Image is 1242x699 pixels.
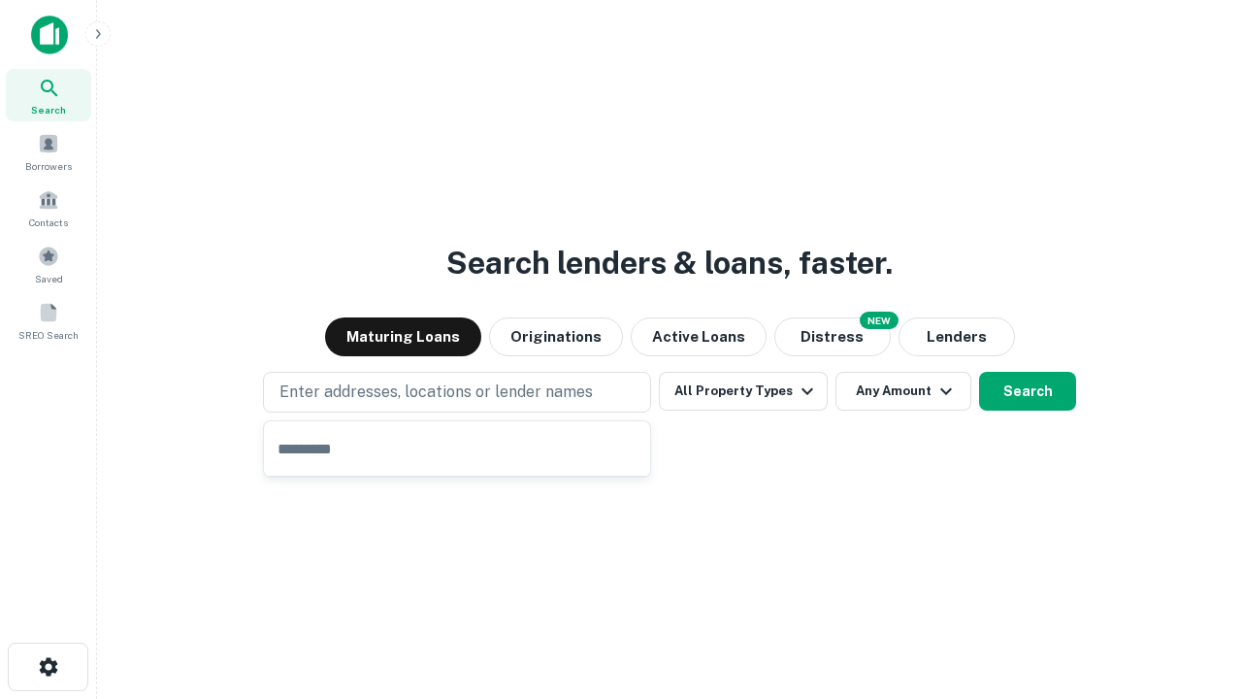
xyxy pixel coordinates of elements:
button: Search [979,372,1076,411]
h3: Search lenders & loans, faster. [446,240,893,286]
button: Maturing Loans [325,317,481,356]
div: NEW [860,312,899,329]
button: Any Amount [835,372,971,411]
button: Lenders [899,317,1015,356]
img: capitalize-icon.png [31,16,68,54]
span: Saved [35,271,63,286]
button: Originations [489,317,623,356]
a: SREO Search [6,294,91,347]
button: Enter addresses, locations or lender names [263,372,651,413]
button: Active Loans [631,317,767,356]
p: Enter addresses, locations or lender names [279,381,593,404]
button: All Property Types [659,372,828,411]
a: Contacts [6,182,91,234]
a: Borrowers [6,125,91,178]
a: Search [6,69,91,121]
span: SREO Search [18,327,79,343]
span: Contacts [29,215,68,230]
button: Search distressed loans with lien and other non-mortgage details. [774,317,891,356]
span: Search [31,102,66,117]
iframe: Chat Widget [1145,544,1242,637]
a: Saved [6,238,91,290]
span: Borrowers [25,158,72,174]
